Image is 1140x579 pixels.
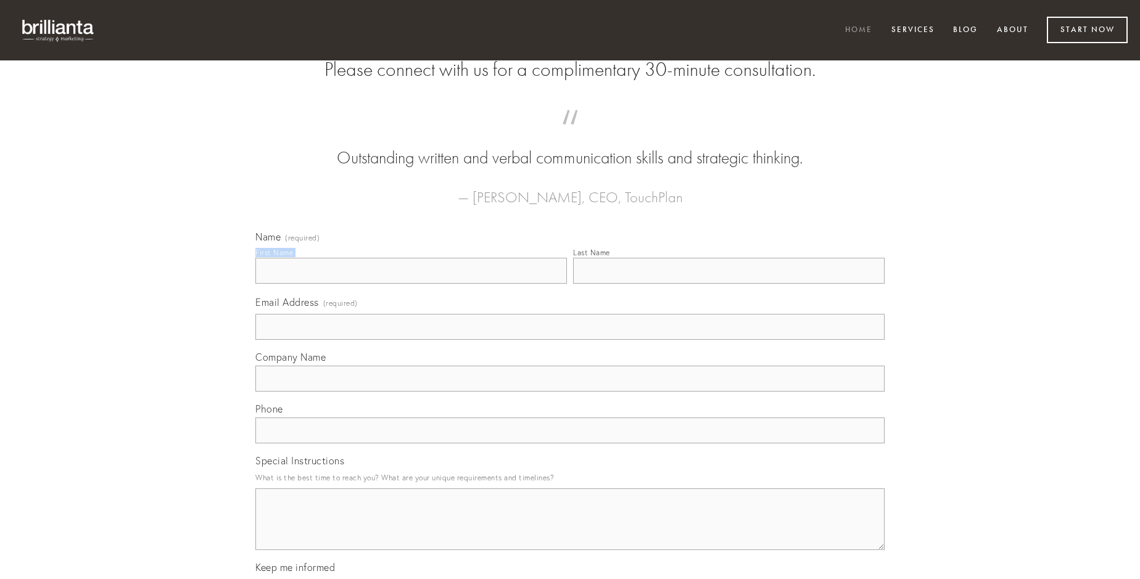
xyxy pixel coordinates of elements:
[255,561,335,573] span: Keep me informed
[275,122,865,170] blockquote: Outstanding written and verbal communication skills and strategic thinking.
[275,122,865,146] span: “
[12,12,105,48] img: brillianta - research, strategy, marketing
[883,20,943,41] a: Services
[1047,17,1128,43] a: Start Now
[255,469,885,486] p: What is the best time to reach you? What are your unique requirements and timelines?
[255,403,283,415] span: Phone
[255,296,319,308] span: Email Address
[255,58,885,81] h2: Please connect with us for a complimentary 30-minute consultation.
[837,20,880,41] a: Home
[945,20,986,41] a: Blog
[573,248,610,257] div: Last Name
[255,248,293,257] div: First Name
[255,454,344,467] span: Special Instructions
[285,234,320,242] span: (required)
[255,351,326,363] span: Company Name
[275,170,865,210] figcaption: — [PERSON_NAME], CEO, TouchPlan
[989,20,1036,41] a: About
[255,231,281,243] span: Name
[323,295,358,311] span: (required)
